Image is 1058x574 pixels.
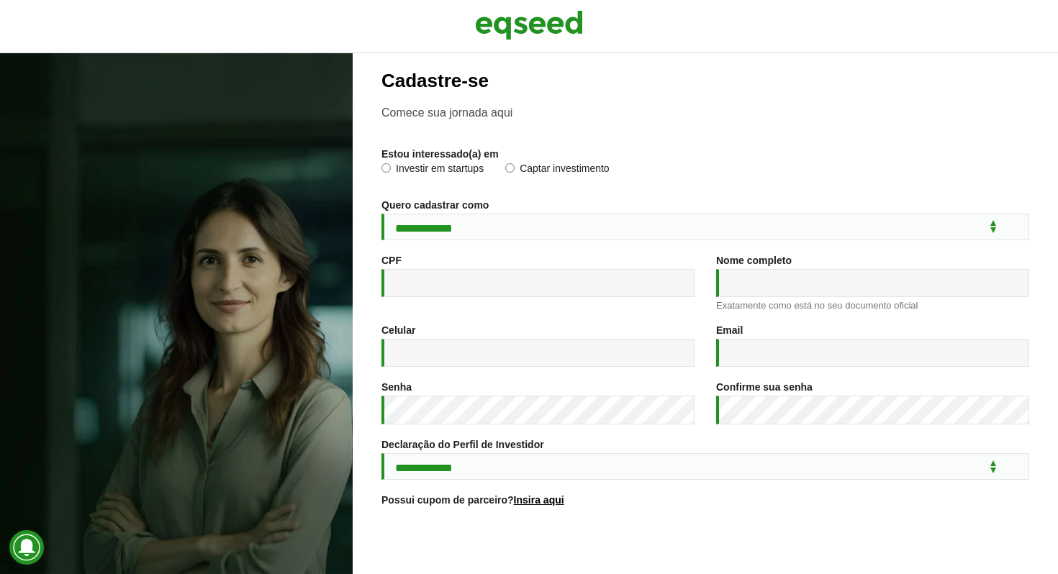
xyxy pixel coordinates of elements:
[381,200,489,210] label: Quero cadastrar como
[381,163,484,178] label: Investir em startups
[716,301,1029,310] div: Exatamente como está no seu documento oficial
[505,163,610,178] label: Captar investimento
[381,70,1029,91] h2: Cadastre-se
[381,163,391,173] input: Investir em startups
[475,7,583,43] img: EqSeed Logo
[381,439,544,450] label: Declaração do Perfil de Investidor
[505,163,515,173] input: Captar investimento
[381,495,564,505] label: Possui cupom de parceiro?
[514,495,564,505] a: Insira aqui
[716,382,813,392] label: Confirme sua senha
[716,325,743,335] label: Email
[716,255,792,265] label: Nome completo
[381,106,1029,119] p: Comece sua jornada aqui
[381,325,415,335] label: Celular
[381,149,499,159] label: Estou interessado(a) em
[381,382,412,392] label: Senha
[381,255,402,265] label: CPF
